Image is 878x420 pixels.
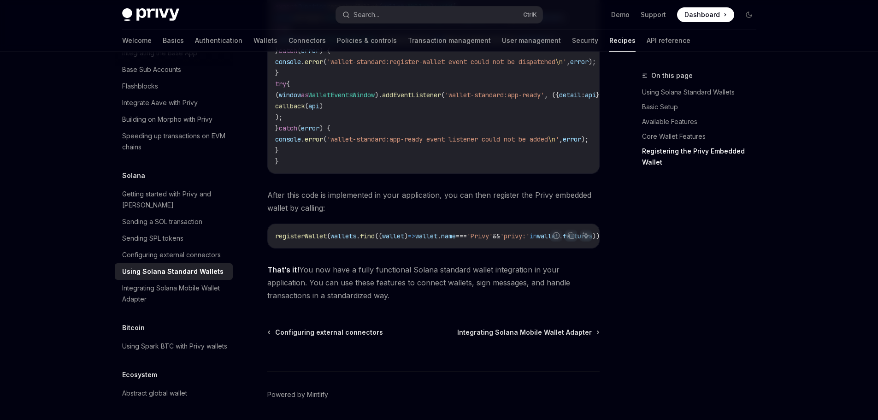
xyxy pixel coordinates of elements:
[275,69,279,77] span: }
[592,232,603,240] span: ));
[115,186,233,213] a: Getting started with Privy and [PERSON_NAME]
[677,7,734,22] a: Dashboard
[548,135,555,143] span: \n
[327,135,548,143] span: 'wallet-standard:app-ready event listener could not be added
[115,95,233,111] a: Integrate Aave with Privy
[647,30,690,52] a: API reference
[572,30,598,52] a: Security
[408,30,491,52] a: Transaction management
[115,111,233,128] a: Building on Morpho with Privy
[301,124,319,132] span: error
[642,85,764,100] a: Using Solana Standard Wallets
[356,232,360,240] span: .
[354,9,379,20] div: Search...
[684,10,720,19] span: Dashboard
[500,232,530,240] span: 'privy:'
[581,91,585,99] span: :
[581,135,589,143] span: );
[122,64,181,75] div: Base Sub Accounts
[323,135,327,143] span: (
[122,249,221,260] div: Configuring external connectors
[570,58,589,66] span: error
[267,265,299,274] strong: That’s it!
[580,230,592,242] button: Ask AI
[122,170,145,181] h5: Solana
[493,232,500,240] span: &&
[275,58,301,66] span: console
[115,280,233,308] a: Integrating Solana Mobile Wallet Adapter
[275,232,327,240] span: registerWallet
[330,232,356,240] span: wallets
[408,232,415,240] span: =>
[323,58,327,66] span: (
[641,10,666,19] a: Support
[195,30,242,52] a: Authentication
[566,58,570,66] span: ,
[457,328,592,337] span: Integrating Solana Mobile Wallet Adapter
[122,322,145,333] h5: Bitcoin
[404,232,408,240] span: )
[289,30,326,52] a: Connectors
[267,189,600,214] span: After this code is implemented in your application, you can then register the Privy embedded wall...
[530,232,537,240] span: in
[415,232,437,240] span: wallet
[589,58,596,66] span: );
[456,232,467,240] span: ===
[642,114,764,129] a: Available Features
[502,30,561,52] a: User management
[611,10,630,19] a: Demo
[382,91,441,99] span: addEventListener
[305,135,323,143] span: error
[115,385,233,402] a: Abstract global wallet
[441,91,445,99] span: (
[375,91,382,99] span: ).
[275,91,279,99] span: (
[441,232,456,240] span: name
[301,91,308,99] span: as
[563,135,581,143] span: error
[337,30,397,52] a: Policies & controls
[275,135,301,143] span: console
[122,266,224,277] div: Using Solana Standard Wallets
[642,144,764,170] a: Registering the Privy Embedded Wallet
[559,135,563,143] span: ,
[122,8,179,21] img: dark logo
[253,30,277,52] a: Wallets
[122,30,152,52] a: Welcome
[375,232,382,240] span: ((
[267,263,600,302] span: You now have a fully functional Solana standard wallet integration in your application. You can u...
[122,216,202,227] div: Sending a SOL transaction
[537,232,559,240] span: wallet
[115,213,233,230] a: Sending a SOL transaction
[327,58,555,66] span: 'wallet-standard:register-wallet event could not be dispatched
[327,232,330,240] span: (
[319,102,323,110] span: )
[122,81,158,92] div: Flashblocks
[301,47,319,55] span: error
[555,135,559,143] span: '
[305,102,308,110] span: (
[279,47,297,55] span: catch
[742,7,756,22] button: Toggle dark mode
[275,113,283,121] span: );
[445,91,544,99] span: 'wallet-standard:app-ready'
[267,390,328,399] a: Powered by Mintlify
[544,91,559,99] span: , ({
[122,114,212,125] div: Building on Morpho with Privy
[115,78,233,95] a: Flashblocks
[122,130,227,153] div: Speeding up transactions on EVM chains
[115,61,233,78] a: Base Sub Accounts
[642,129,764,144] a: Core Wallet Features
[437,232,441,240] span: .
[122,341,227,352] div: Using Spark BTC with Privy wallets
[297,47,301,55] span: (
[115,128,233,155] a: Speeding up transactions on EVM chains
[275,124,279,132] span: }
[336,6,542,23] button: Search...CtrlK
[319,47,330,55] span: ) {
[268,328,383,337] a: Configuring external connectors
[308,91,375,99] span: WalletEventsWindow
[565,230,577,242] button: Copy the contents from the code block
[115,338,233,355] a: Using Spark BTC with Privy wallets
[122,97,198,108] div: Integrate Aave with Privy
